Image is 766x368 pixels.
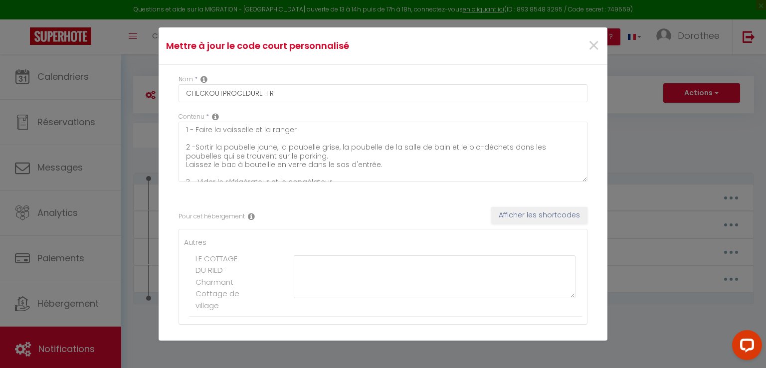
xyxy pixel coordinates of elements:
[179,112,204,122] label: Contenu
[587,31,600,61] span: ×
[179,75,193,84] label: Nom
[184,237,206,248] label: Autres
[166,39,451,53] h4: Mettre à jour le code court personnalisé
[724,326,766,368] iframe: LiveChat chat widget
[179,212,245,221] label: Pour cet hébergement
[179,84,587,102] input: Custom code name
[200,75,207,83] i: Custom short code name
[587,35,600,57] button: Close
[195,253,248,312] label: LE COTTAGE DU RIED · Charmant Cottage de village
[212,113,219,121] i: Replacable content
[491,207,587,224] button: Afficher les shortcodes
[248,212,255,220] i: Rental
